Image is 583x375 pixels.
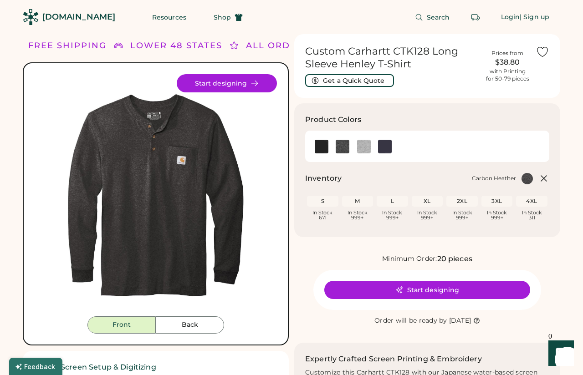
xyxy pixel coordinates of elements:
[305,74,394,87] button: Get a Quick Quote
[336,140,349,153] img: Carbon Heather Swatch Image
[374,316,447,325] div: Order will be ready by
[141,8,197,26] button: Resources
[344,210,372,220] div: In Stock 999+
[483,198,511,205] div: 3XL
[518,210,546,220] div: In Stock 311
[28,40,107,52] div: FREE SHIPPING
[130,40,222,52] div: LOWER 48 STATES
[485,57,530,68] div: $38.80
[23,9,39,25] img: Rendered Logo - Screens
[324,281,530,299] button: Start designing
[427,14,450,20] span: Search
[378,198,406,205] div: L
[315,140,328,153] img: Black Swatch Image
[344,198,372,205] div: M
[305,114,361,125] h3: Product Colors
[448,198,476,205] div: 2XL
[540,334,579,373] iframe: Front Chat
[486,68,529,82] div: with Printing for 50-79 pieces
[501,13,520,22] div: Login
[336,140,349,153] div: Carbon Heather
[357,140,371,153] div: Heather Grey
[305,173,342,184] h2: Inventory
[34,362,278,373] h2: ✓ Free Screen Setup & Digitizing
[305,45,479,71] h1: Custom Carhartt CTK128 Long Sleeve Henley T-Shirt
[518,198,546,205] div: 4XL
[449,316,471,325] div: [DATE]
[87,316,156,334] button: Front
[483,210,511,220] div: In Stock 999+
[520,13,549,22] div: | Sign up
[357,140,371,153] img: Heather Grey Swatch Image
[448,210,476,220] div: In Stock 999+
[491,50,523,57] div: Prices from
[203,8,254,26] button: Shop
[437,253,472,264] div: 20 pieces
[309,198,337,205] div: S
[177,74,277,92] button: Start designing
[214,14,231,20] span: Shop
[404,8,461,26] button: Search
[156,316,224,334] button: Back
[35,74,277,316] div: CTK128 Style Image
[246,40,309,52] div: ALL ORDERS
[414,198,441,205] div: XL
[309,210,337,220] div: In Stock 671
[378,210,406,220] div: In Stock 999+
[315,140,328,153] div: Black
[466,8,485,26] button: Retrieve an order
[378,140,392,153] img: Navy Swatch Image
[378,140,392,153] div: Navy
[305,354,482,365] h2: Expertly Crafted Screen Printing & Embroidery
[414,210,441,220] div: In Stock 999+
[35,74,277,316] img: CTK128 - Carbon Heather Front Image
[472,175,516,182] div: Carbon Heather
[42,11,115,23] div: [DOMAIN_NAME]
[382,254,437,264] div: Minimum Order:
